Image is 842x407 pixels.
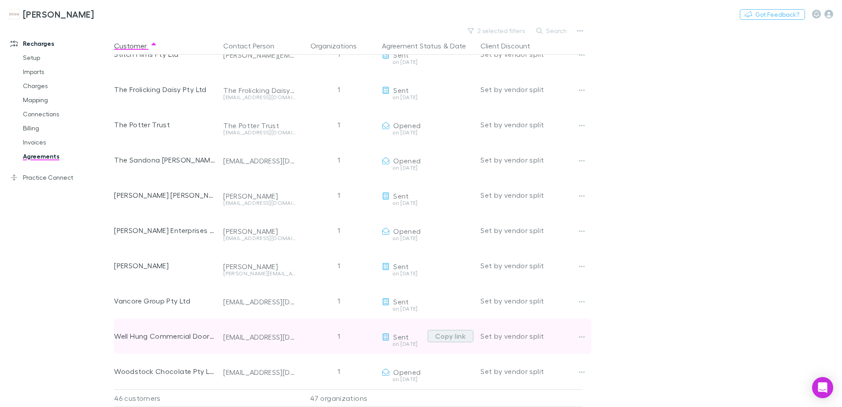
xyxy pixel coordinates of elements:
[382,377,473,382] div: on [DATE]
[223,227,295,236] div: [PERSON_NAME]
[223,95,295,100] div: [EMAIL_ADDRESS][DOMAIN_NAME]
[740,9,805,20] button: Got Feedback?
[480,354,583,389] div: Set by vendor split
[299,248,378,283] div: 1
[9,9,19,19] img: Hales Douglass's Logo
[382,95,473,100] div: on [DATE]
[14,121,119,135] a: Billing
[2,37,119,51] a: Recharges
[393,227,421,235] span: Opened
[223,37,285,55] button: Contact Person
[114,107,216,142] div: The Potter Trust
[223,156,295,165] div: [EMAIL_ADDRESS][DOMAIN_NAME]
[382,341,424,347] div: on [DATE]
[480,283,583,318] div: Set by vendor split
[480,142,583,178] div: Set by vendor split
[480,72,583,107] div: Set by vendor split
[23,9,94,19] h3: [PERSON_NAME]
[480,248,583,283] div: Set by vendor split
[299,354,378,389] div: 1
[382,271,473,276] div: on [DATE]
[114,142,216,178] div: The Sandona [PERSON_NAME] Family Trust
[4,4,99,25] a: [PERSON_NAME]
[382,236,473,241] div: on [DATE]
[223,262,295,271] div: [PERSON_NAME]
[299,107,378,142] div: 1
[393,121,421,129] span: Opened
[223,51,295,59] div: [PERSON_NAME][EMAIL_ADDRESS][DOMAIN_NAME]
[114,37,157,55] button: Customer
[114,389,220,407] div: 46 customers
[393,156,421,165] span: Opened
[428,330,473,342] button: Copy link
[299,283,378,318] div: 1
[382,165,473,170] div: on [DATE]
[393,86,409,94] span: Sent
[223,200,295,206] div: [EMAIL_ADDRESS][DOMAIN_NAME]
[393,262,409,270] span: Sent
[14,93,119,107] a: Mapping
[14,149,119,163] a: Agreements
[450,37,466,55] button: Date
[480,213,583,248] div: Set by vendor split
[14,107,119,121] a: Connections
[382,306,473,311] div: on [DATE]
[299,72,378,107] div: 1
[480,37,541,55] button: Client Discount
[223,86,295,95] div: The Frolicking Daisy Pty Ltd
[14,65,119,79] a: Imports
[299,178,378,213] div: 1
[223,130,295,135] div: [EMAIL_ADDRESS][DOMAIN_NAME]
[299,213,378,248] div: 1
[223,297,295,306] div: [EMAIL_ADDRESS][DOMAIN_NAME]
[382,200,473,206] div: on [DATE]
[114,213,216,248] div: [PERSON_NAME] Enterprises Pty Ltd
[299,318,378,354] div: 1
[114,178,216,213] div: [PERSON_NAME] [PERSON_NAME] Pot
[223,271,295,276] div: [PERSON_NAME][EMAIL_ADDRESS][PERSON_NAME][DOMAIN_NAME]
[463,26,530,36] button: 2 selected filters
[299,389,378,407] div: 47 organizations
[393,333,409,341] span: Sent
[114,318,216,354] div: Well Hung Commercial Doors Pty Ltd
[14,51,119,65] a: Setup
[393,297,409,306] span: Sent
[480,318,583,354] div: Set by vendor split
[14,135,119,149] a: Invoices
[310,37,367,55] button: Organizations
[223,192,295,200] div: [PERSON_NAME]
[299,142,378,178] div: 1
[393,51,409,59] span: Sent
[114,72,216,107] div: The Frolicking Daisy Pty Ltd
[223,368,295,377] div: [EMAIL_ADDRESS][DOMAIN_NAME]
[480,107,583,142] div: Set by vendor split
[382,130,473,135] div: on [DATE]
[393,192,409,200] span: Sent
[2,170,119,185] a: Practice Connect
[532,26,572,36] button: Search
[382,37,473,55] div: &
[223,121,295,130] div: The Potter Trust
[114,354,216,389] div: Woodstock Chocolate Pty Ltd
[480,178,583,213] div: Set by vendor split
[114,283,216,318] div: Vancore Group Pty Ltd
[14,79,119,93] a: Charges
[223,236,295,241] div: [EMAIL_ADDRESS][DOMAIN_NAME]
[114,248,216,283] div: [PERSON_NAME]
[812,377,833,398] div: Open Intercom Messenger
[393,368,421,376] span: Opened
[223,333,295,341] div: [EMAIL_ADDRESS][DOMAIN_NAME]
[382,37,441,55] button: Agreement Status
[382,59,473,65] div: on [DATE]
